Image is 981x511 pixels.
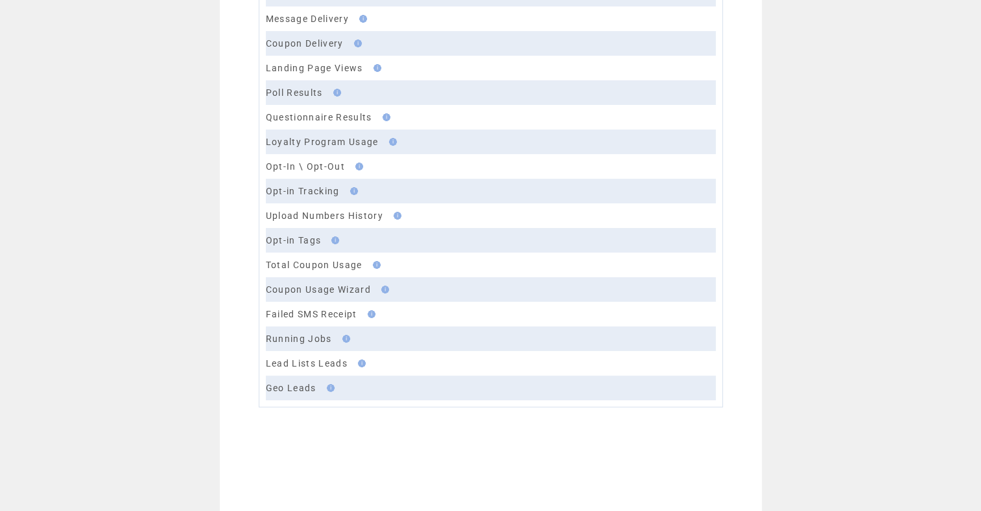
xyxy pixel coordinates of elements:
a: Poll Results [266,87,323,98]
img: help.gif [364,310,375,318]
a: Failed SMS Receipt [266,309,357,319]
a: Lead Lists Leads [266,358,348,369]
img: help.gif [355,15,367,23]
a: Running Jobs [266,334,332,344]
a: Message Delivery [266,14,349,24]
a: Opt-in Tags [266,235,322,245]
a: Opt-in Tracking [266,186,340,196]
img: help.gif [350,40,362,47]
img: help.gif [354,359,366,367]
img: help.gif [369,261,381,269]
a: Loyalty Program Usage [266,137,379,147]
img: help.gif [338,335,350,343]
img: help.gif [327,236,339,244]
a: Upload Numbers History [266,210,383,221]
a: Opt-In \ Opt-Out [266,161,345,172]
img: help.gif [379,113,390,121]
a: Total Coupon Usage [266,260,362,270]
a: Questionnaire Results [266,112,372,122]
img: help.gif [385,138,397,146]
img: help.gif [370,64,381,72]
a: Geo Leads [266,383,316,393]
img: help.gif [390,212,401,220]
a: Landing Page Views [266,63,363,73]
img: help.gif [323,384,335,392]
img: help.gif [329,89,341,97]
img: help.gif [346,187,358,195]
img: help.gif [351,163,363,170]
img: help.gif [377,286,389,293]
a: Coupon Delivery [266,38,344,49]
a: Coupon Usage Wizard [266,284,371,295]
